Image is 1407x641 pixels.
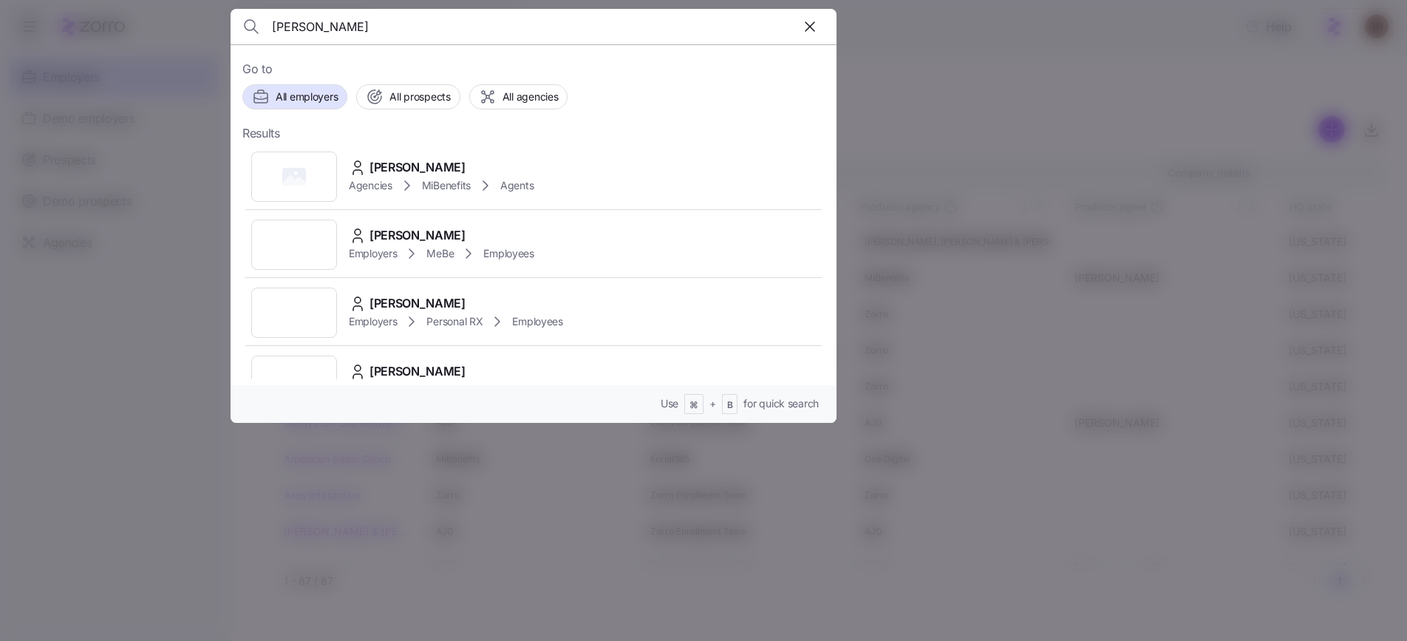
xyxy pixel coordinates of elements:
span: MeBe [426,246,454,261]
span: Personal RX [426,314,483,329]
span: for quick search [743,396,819,411]
span: [PERSON_NAME] [369,158,466,177]
span: Employees [512,314,562,329]
button: All agencies [469,84,568,109]
img: Employer logo [252,224,336,265]
span: Agents [500,178,534,193]
span: Agencies [349,178,392,193]
span: Go to [242,60,825,78]
span: Employers [349,314,397,329]
img: Employer logo [252,292,336,333]
span: Employers [349,246,397,261]
button: All prospects [356,84,460,109]
span: B [727,399,733,412]
span: Employees [483,246,534,261]
span: [PERSON_NAME] [369,294,466,313]
span: All agencies [502,89,559,104]
span: MiBenefits [422,178,471,193]
img: Employer logo [252,360,336,401]
span: + [709,396,716,411]
span: Results [242,124,280,143]
span: [PERSON_NAME] [369,226,466,245]
button: All employers [242,84,347,109]
span: All employers [276,89,338,104]
span: ⌘ [689,399,698,412]
span: Use [661,396,678,411]
span: [PERSON_NAME] [369,362,466,381]
span: All prospects [389,89,450,104]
